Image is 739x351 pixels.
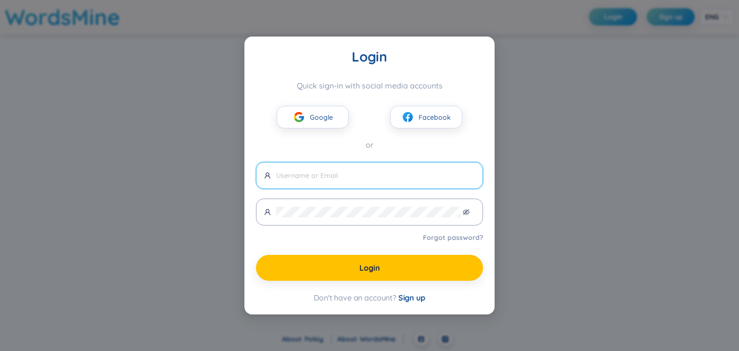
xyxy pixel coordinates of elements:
input: Username or Email [276,170,475,181]
div: Don't have an account? [256,292,483,303]
span: eye-invisible [463,209,470,215]
a: Forgot password? [423,233,483,242]
span: Google [310,112,333,123]
button: googleGoogle [277,106,349,128]
button: facebookFacebook [390,106,462,128]
span: Sign up [398,293,425,302]
div: Login [256,48,483,65]
img: facebook [402,111,414,123]
span: user [264,172,271,179]
span: Facebook [419,112,451,123]
div: or [256,139,483,151]
button: Login [256,255,483,281]
span: user [264,209,271,215]
img: google [293,111,305,123]
div: Quick sign-in with social media accounts [256,81,483,90]
span: Login [359,263,380,273]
